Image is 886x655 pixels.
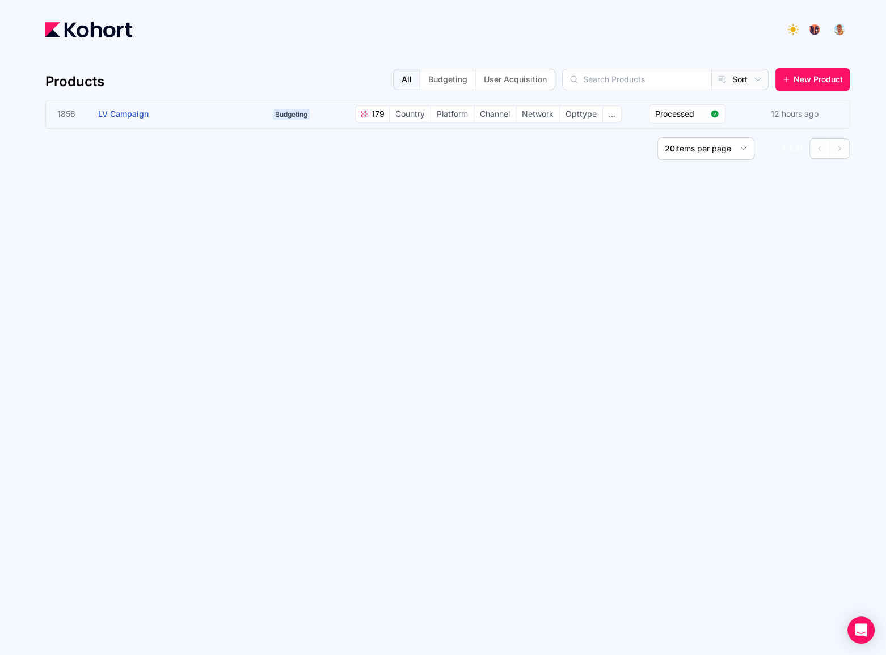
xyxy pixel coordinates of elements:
span: Opttype [560,106,602,122]
span: LV Campaign [98,109,149,119]
img: Kohort logo [45,22,132,37]
span: - [785,143,788,153]
span: Country [390,106,431,122]
div: Open Intercom Messenger [847,616,875,644]
input: Search Products [563,69,711,90]
span: 179 [369,108,385,120]
span: Network [516,106,559,122]
h4: Products [45,73,104,91]
span: items per page [675,143,731,153]
button: All [394,69,420,90]
button: User Acquisition [475,69,555,90]
span: 1 [788,143,792,153]
div: 12 hours ago [769,106,821,122]
span: 1 [799,143,803,153]
span: of [792,143,799,153]
span: Budgeting [273,109,310,120]
img: logo_TreesPlease_20230726120307121221.png [809,24,820,35]
span: 1856 [57,108,85,120]
span: New Product [794,74,843,85]
span: Sort [732,74,748,85]
span: Channel [474,106,516,122]
button: Budgeting [420,69,475,90]
span: Platform [431,106,474,122]
button: 20items per page [657,137,754,160]
span: 1 [782,143,785,153]
span: ... [603,106,621,122]
button: New Product [775,68,850,91]
span: 20 [665,143,675,153]
span: Processed [655,108,706,120]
